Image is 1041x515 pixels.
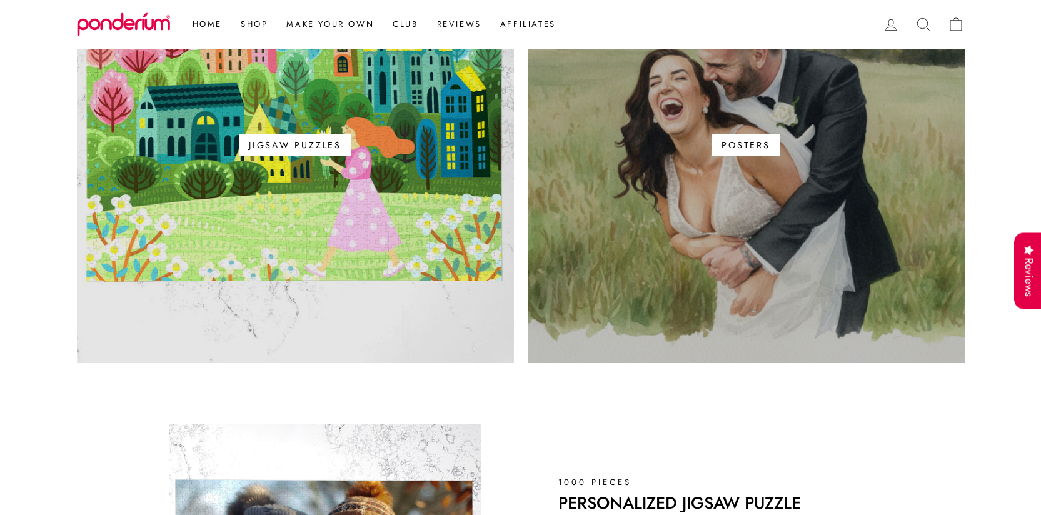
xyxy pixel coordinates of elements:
[177,13,565,36] ul: Primary
[558,476,912,489] p: 1000 pieces
[277,13,383,36] a: Make Your Own
[558,495,912,512] p: Personalized Jigsaw Puzzle
[491,13,565,36] a: Affiliates
[231,13,277,36] a: Shop
[1014,232,1041,309] div: Reviews
[712,134,780,156] span: Posters
[239,134,351,156] span: Jigsaw Puzzles
[77,12,171,36] img: Ponderium
[428,13,491,36] a: Reviews
[383,13,427,36] a: Club
[183,13,231,36] a: Home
